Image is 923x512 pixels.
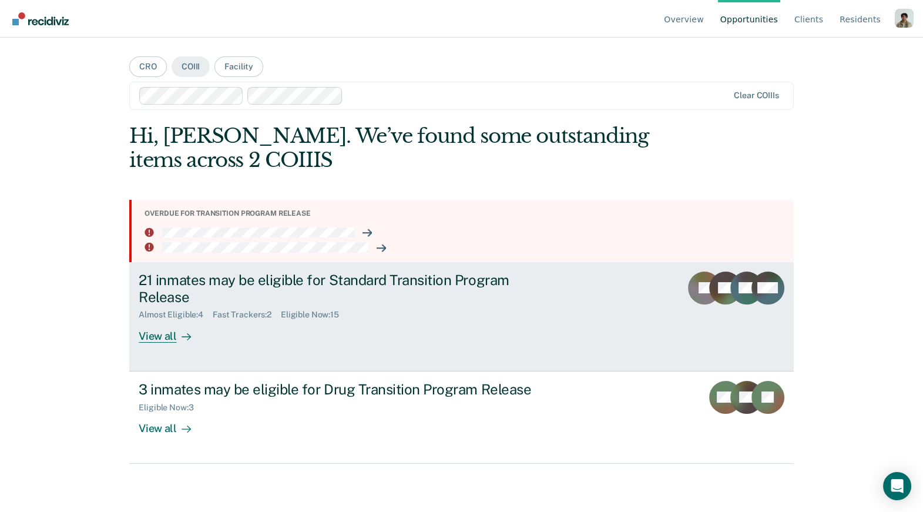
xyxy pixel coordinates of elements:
div: View all [139,412,204,435]
div: Overdue for transition program release [145,209,784,217]
div: Eligible Now : 3 [139,403,203,413]
button: COIII [172,56,210,77]
div: Hi, [PERSON_NAME]. We’ve found some outstanding items across 2 COIIIS [129,124,660,172]
div: Fast Trackers : 2 [213,310,281,320]
div: Open Intercom Messenger [883,472,911,500]
a: 21 inmates may be eligible for Standard Transition Program ReleaseAlmost Eligible:4Fast Trackers:... [129,262,793,372]
div: Clear COIIIs [734,91,778,101]
button: Facility [214,56,263,77]
div: View all [139,320,204,343]
div: 21 inmates may be eligible for Standard Transition Program Release [139,272,551,306]
div: Almost Eligible : 4 [139,310,213,320]
div: 3 inmates may be eligible for Drug Transition Program Release [139,381,551,398]
img: Recidiviz [12,12,69,25]
button: Profile dropdown button [895,9,914,28]
button: CRO [129,56,167,77]
div: Eligible Now : 15 [281,310,348,320]
a: 3 inmates may be eligible for Drug Transition Program ReleaseEligible Now:3View all [129,372,793,464]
